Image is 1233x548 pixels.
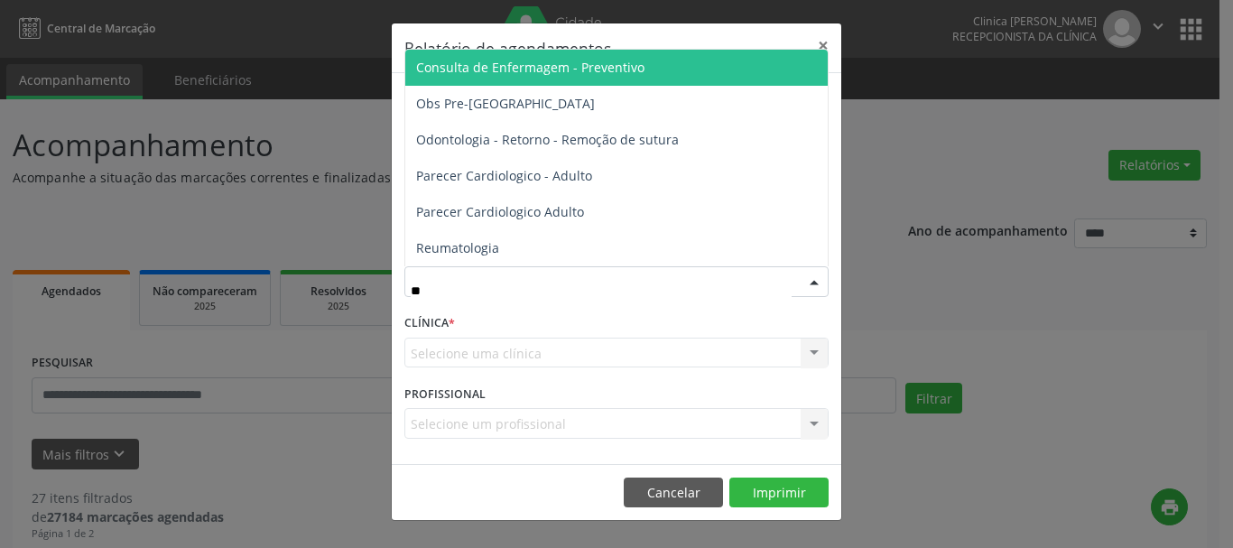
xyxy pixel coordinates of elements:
h5: Relatório de agendamentos [404,36,611,60]
button: Cancelar [624,478,723,508]
span: Consulta de Enfermagem - Preventivo [416,59,644,76]
button: Close [805,23,841,68]
label: PROFISSIONAL [404,380,486,408]
button: Imprimir [729,478,829,508]
span: Odontologia - Retorno - Remoção de sutura [416,131,679,148]
span: Reumatologia [416,239,499,256]
span: Parecer Cardiologico Adulto [416,203,584,220]
span: Obs Pre-[GEOGRAPHIC_DATA] [416,95,595,112]
label: CLÍNICA [404,310,455,338]
span: Parecer Cardiologico - Adulto [416,167,592,184]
